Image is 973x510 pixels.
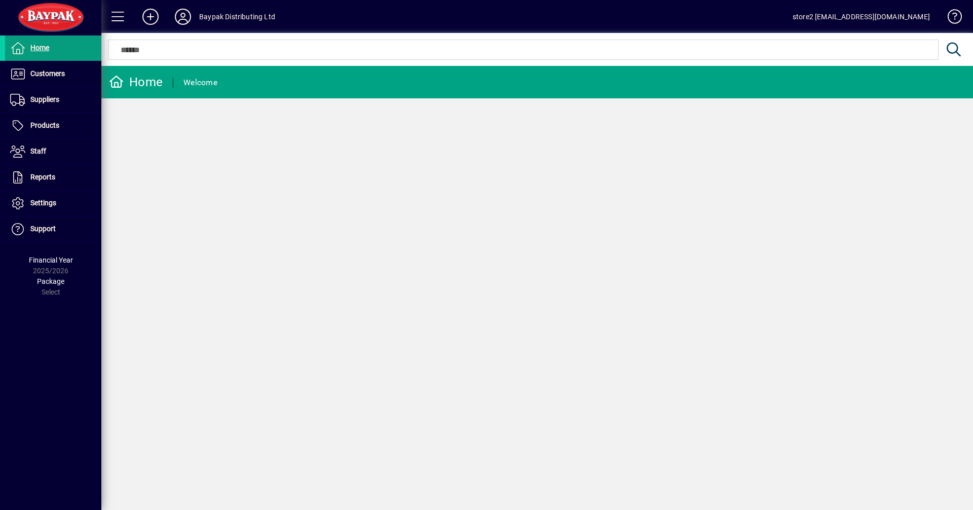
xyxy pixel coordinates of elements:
[30,69,65,78] span: Customers
[167,8,199,26] button: Profile
[5,165,101,190] a: Reports
[30,147,46,155] span: Staff
[37,277,64,285] span: Package
[5,87,101,113] a: Suppliers
[30,173,55,181] span: Reports
[30,121,59,129] span: Products
[109,74,163,90] div: Home
[183,75,217,91] div: Welcome
[29,256,73,264] span: Financial Year
[5,191,101,216] a: Settings
[5,139,101,164] a: Staff
[5,216,101,242] a: Support
[199,9,275,25] div: Baypak Distributing Ltd
[30,199,56,207] span: Settings
[134,8,167,26] button: Add
[940,2,960,35] a: Knowledge Base
[30,44,49,52] span: Home
[30,225,56,233] span: Support
[5,61,101,87] a: Customers
[30,95,59,103] span: Suppliers
[793,9,930,25] div: store2 [EMAIL_ADDRESS][DOMAIN_NAME]
[5,113,101,138] a: Products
